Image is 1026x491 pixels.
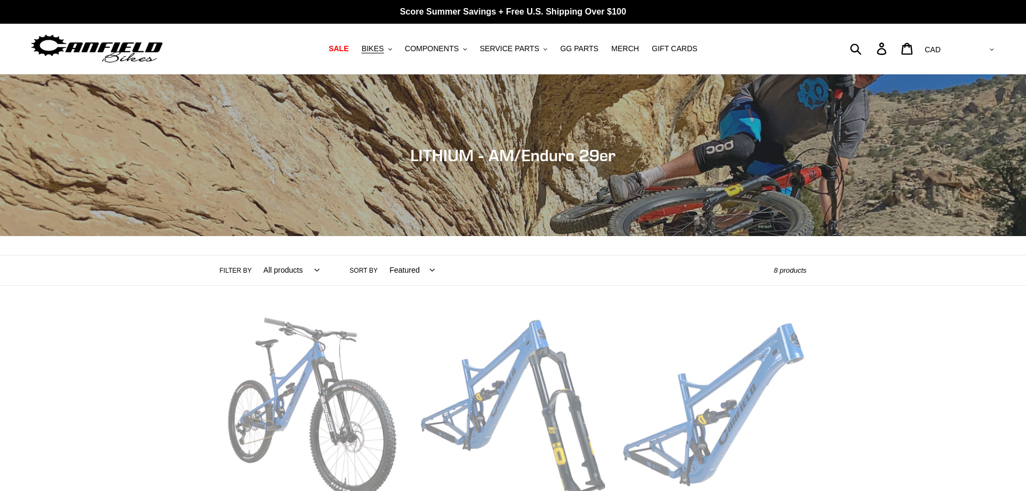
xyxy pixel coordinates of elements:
img: Canfield Bikes [30,32,164,66]
button: COMPONENTS [400,42,472,56]
span: 8 products [774,266,807,274]
a: GG PARTS [555,42,604,56]
span: SALE [329,44,348,53]
span: BIKES [361,44,383,53]
span: COMPONENTS [405,44,459,53]
a: MERCH [606,42,644,56]
span: GIFT CARDS [652,44,697,53]
a: SALE [323,42,354,56]
input: Search [856,37,883,60]
span: MERCH [611,44,639,53]
span: LITHIUM - AM/Enduro 29er [410,146,616,165]
span: GG PARTS [560,44,598,53]
span: SERVICE PARTS [480,44,539,53]
label: Filter by [220,266,252,275]
button: BIKES [356,42,397,56]
button: SERVICE PARTS [474,42,553,56]
a: GIFT CARDS [646,42,703,56]
label: Sort by [350,266,378,275]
